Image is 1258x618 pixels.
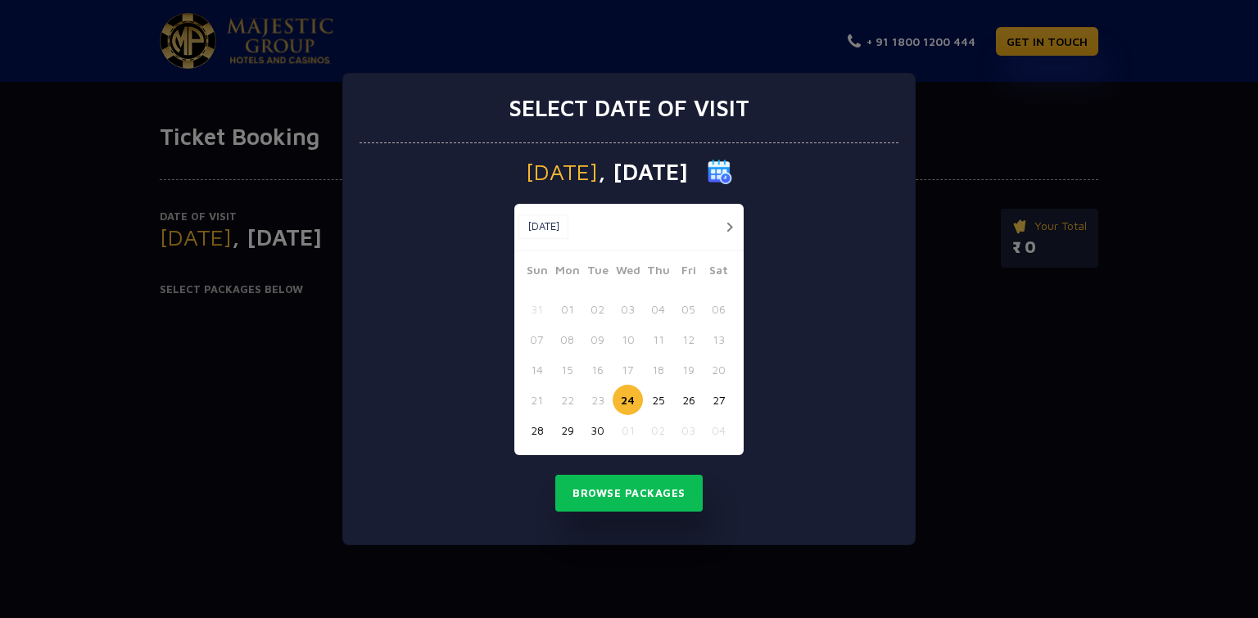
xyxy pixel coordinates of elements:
[518,214,568,239] button: [DATE]
[673,385,704,415] button: 26
[613,415,643,445] button: 01
[673,354,704,385] button: 19
[613,385,643,415] button: 24
[555,475,703,512] button: Browse Packages
[613,354,643,385] button: 17
[704,415,734,445] button: 04
[509,94,749,122] h3: Select date of visit
[522,294,552,324] button: 31
[704,324,734,354] button: 13
[598,160,688,183] span: , [DATE]
[552,294,582,324] button: 01
[704,294,734,324] button: 06
[522,324,552,354] button: 07
[552,415,582,445] button: 29
[643,415,673,445] button: 02
[613,294,643,324] button: 03
[613,324,643,354] button: 10
[552,261,582,284] span: Mon
[643,354,673,385] button: 18
[582,324,613,354] button: 09
[582,385,613,415] button: 23
[582,294,613,324] button: 02
[704,261,734,284] span: Sat
[522,261,552,284] span: Sun
[643,294,673,324] button: 04
[552,324,582,354] button: 08
[552,385,582,415] button: 22
[708,160,732,184] img: calender icon
[643,324,673,354] button: 11
[582,261,613,284] span: Tue
[704,354,734,385] button: 20
[704,385,734,415] button: 27
[643,261,673,284] span: Thu
[673,324,704,354] button: 12
[673,415,704,445] button: 03
[673,261,704,284] span: Fri
[522,415,552,445] button: 28
[552,354,582,385] button: 15
[522,385,552,415] button: 21
[522,354,552,385] button: 14
[673,294,704,324] button: 05
[526,160,598,183] span: [DATE]
[582,415,613,445] button: 30
[582,354,613,385] button: 16
[613,261,643,284] span: Wed
[643,385,673,415] button: 25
